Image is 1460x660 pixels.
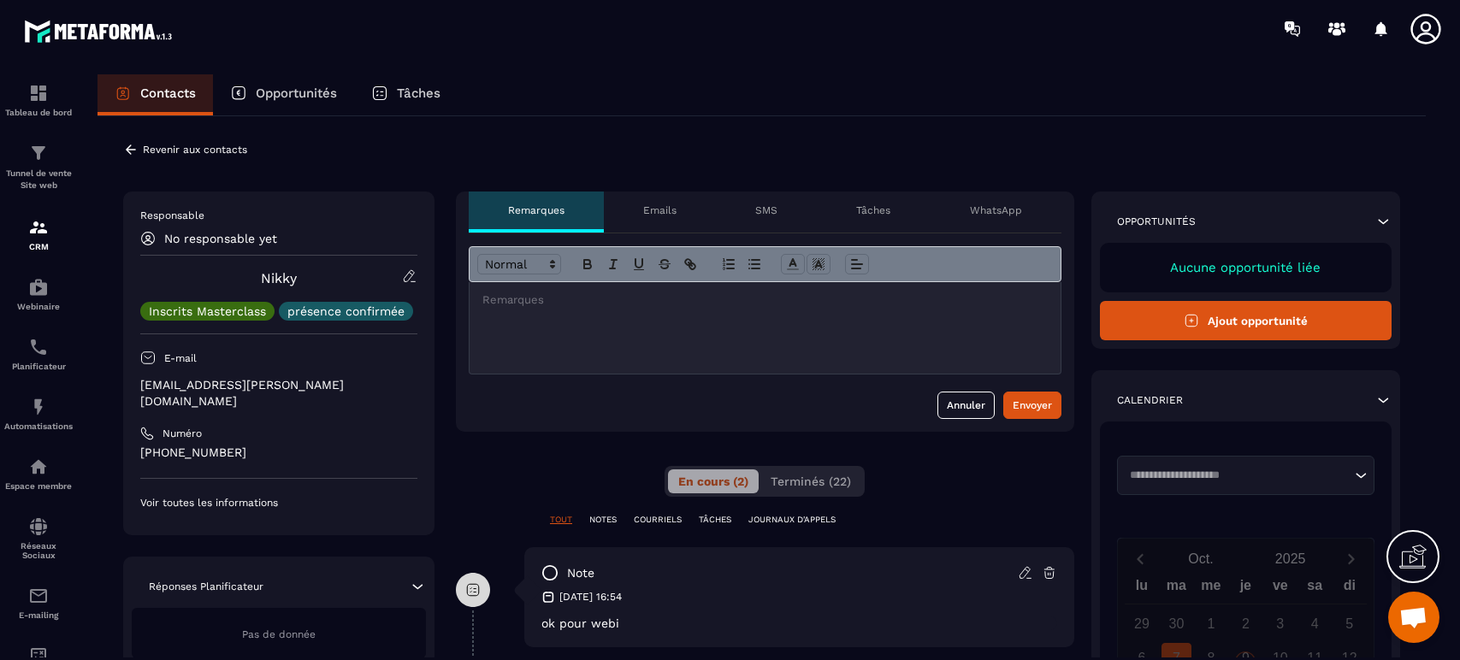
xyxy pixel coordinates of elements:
a: formationformationCRM [4,204,73,264]
a: automationsautomationsWebinaire [4,264,73,324]
p: Tâches [397,85,440,101]
span: Pas de donnée [242,628,316,640]
p: TOUT [550,514,572,526]
img: automations [28,277,49,298]
p: [PHONE_NUMBER] [140,445,417,461]
p: Numéro [163,427,202,440]
div: Ouvrir le chat [1388,592,1439,643]
img: scheduler [28,337,49,357]
p: présence confirmée [287,305,405,317]
img: logo [24,15,178,47]
img: automations [28,397,49,417]
p: Planificateur [4,362,73,371]
img: formation [28,83,49,103]
a: social-networksocial-networkRéseaux Sociaux [4,504,73,573]
p: [EMAIL_ADDRESS][PERSON_NAME][DOMAIN_NAME] [140,377,417,410]
a: Nikky [261,270,297,286]
p: Contacts [140,85,196,101]
button: Ajout opportunité [1100,301,1392,340]
p: TÂCHES [699,514,731,526]
p: Revenir aux contacts [143,144,247,156]
img: formation [28,143,49,163]
img: automations [28,457,49,477]
p: E-mail [164,351,197,365]
p: Réponses Planificateur [149,580,263,593]
img: email [28,586,49,606]
a: automationsautomationsAutomatisations [4,384,73,444]
button: Terminés (22) [760,469,861,493]
p: JOURNAUX D'APPELS [748,514,836,526]
p: NOTES [589,514,617,526]
p: E-mailing [4,610,73,620]
a: Opportunités [213,74,354,115]
p: Emails [643,203,677,217]
p: Calendrier [1117,393,1183,407]
a: schedulerschedulerPlanificateur [4,324,73,384]
p: CRM [4,242,73,251]
p: Espace membre [4,481,73,491]
p: Tableau de bord [4,108,73,117]
div: Envoyer [1013,397,1052,414]
a: Contacts [98,74,213,115]
p: Automatisations [4,421,73,431]
p: [DATE] 16:54 [559,590,622,604]
p: ok pour webi [541,616,1057,630]
p: Voir toutes les informations [140,496,417,510]
img: social-network [28,516,49,537]
a: Tâches [354,74,458,115]
p: COURRIELS [634,514,682,526]
a: formationformationTunnel de vente Site web [4,130,73,204]
p: Opportunités [256,85,337,101]
p: Webinaire [4,302,73,311]
p: Opportunités [1117,215,1196,228]
p: Responsable [140,209,417,222]
span: En cours (2) [678,474,748,488]
a: automationsautomationsEspace membre [4,444,73,504]
img: formation [28,217,49,238]
p: SMS [755,203,777,217]
p: Tâches [856,203,890,217]
div: Search for option [1117,456,1374,495]
button: En cours (2) [668,469,759,493]
span: Terminés (22) [771,474,851,488]
p: Aucune opportunité liée [1117,260,1374,275]
p: No responsable yet [164,232,277,245]
p: Inscrits Masterclass [149,305,266,317]
p: WhatsApp [970,203,1022,217]
button: Envoyer [1003,392,1061,419]
button: Annuler [937,392,995,419]
p: Réseaux Sociaux [4,541,73,560]
p: Remarques [508,203,564,217]
a: emailemailE-mailing [4,573,73,633]
input: Search for option [1124,467,1351,484]
p: Tunnel de vente Site web [4,168,73,192]
p: note [567,565,594,581]
a: formationformationTableau de bord [4,70,73,130]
